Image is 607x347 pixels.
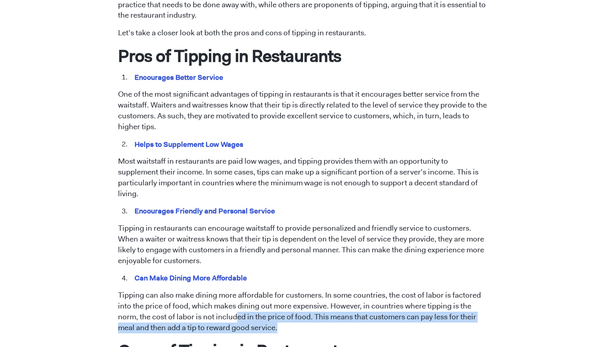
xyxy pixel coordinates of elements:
[118,89,489,132] p: One of the most significant advantages of tipping in restaurants is that it encourages better ser...
[118,156,489,199] p: Most waitstaff in restaurants are paid low wages, and tipping provides them with an opportunity t...
[133,71,225,83] mark: Encourages Better Service
[133,138,245,150] mark: Helps to Supplement Low Wages
[118,223,489,266] p: Tipping in restaurants can encourage waitstaff to provide personalized and friendly service to cu...
[133,272,249,284] mark: Can Make Dining More Affordable
[118,28,489,39] p: Let’s take a closer look at both the pros and cons of tipping in restaurants.
[118,45,489,66] h1: Pros of Tipping in Restaurants
[118,290,489,333] p: Tipping can also make dining more affordable for customers. In some countries, the cost of labor ...
[133,205,277,217] mark: Encourages Friendly and Personal Service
